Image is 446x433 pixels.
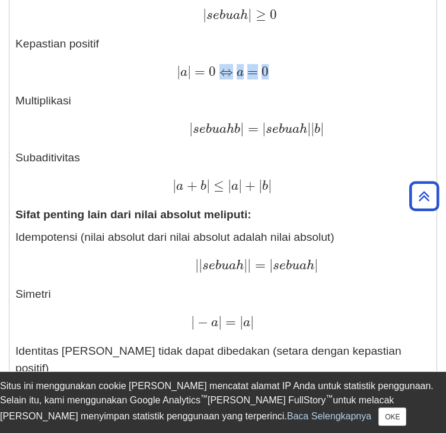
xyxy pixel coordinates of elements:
[256,7,266,23] font: ≥
[255,257,266,273] font: =
[250,314,254,330] font: |
[218,314,222,330] font: |
[248,7,251,23] font: |
[231,180,238,193] font: a
[15,288,51,300] font: Simetri
[208,395,326,405] font: [PERSON_NAME] FullStory
[200,180,206,193] font: b
[287,411,371,421] a: Baca Selengkapnya
[314,257,318,273] font: |
[268,177,272,193] font: |
[247,63,258,79] font: =
[199,257,202,273] font: |
[243,316,250,329] font: a
[238,177,242,193] font: |
[15,94,71,107] font: Multiplikasi
[214,177,224,193] font: ≤
[240,314,243,330] font: |
[176,180,183,193] font: a
[180,66,187,79] font: a
[240,120,244,136] font: |
[262,63,269,79] font: 0
[187,63,191,79] font: |
[385,413,400,421] font: OKE
[202,259,244,272] font: sebuah
[262,180,268,193] font: b
[219,63,233,79] font: ⇔
[191,314,195,330] font: |
[15,231,334,243] font: Idempotensi (nilai absolut dari nilai absolut adalah nilai absolut)
[195,63,205,79] font: =
[195,257,199,273] font: |
[193,123,234,136] font: sebuah
[200,393,208,402] font: ™
[203,7,206,23] font: |
[314,123,320,136] font: b
[209,63,216,79] font: 0
[225,314,236,330] font: =
[228,177,231,193] font: |
[326,393,333,402] font: ™
[15,37,99,50] font: Kepastian positif
[206,177,210,193] font: |
[262,120,266,136] font: |
[177,63,180,79] font: |
[247,257,251,273] font: |
[189,120,193,136] font: |
[237,66,244,79] font: a
[245,177,256,193] font: +
[15,151,80,164] font: Subaditivitas
[266,123,307,136] font: sebuah
[248,120,259,136] font: =
[270,7,277,23] font: 0
[211,316,218,329] font: a
[244,257,247,273] font: |
[378,407,406,426] button: Menutup
[273,259,314,272] font: sebuah
[320,120,324,136] font: |
[307,120,311,136] font: |
[269,257,273,273] font: |
[15,345,402,374] font: Identitas [PERSON_NAME] tidak dapat dibedakan (setara dengan kepastian positif)
[311,120,314,136] font: |
[206,9,248,22] font: sebuah
[197,314,208,330] font: −
[259,177,262,193] font: |
[234,123,240,136] font: b
[173,177,176,193] font: |
[405,188,443,204] a: Kembali ke Atas
[187,177,197,193] font: +
[15,208,251,221] font: Sifat penting lain dari nilai absolut meliputi:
